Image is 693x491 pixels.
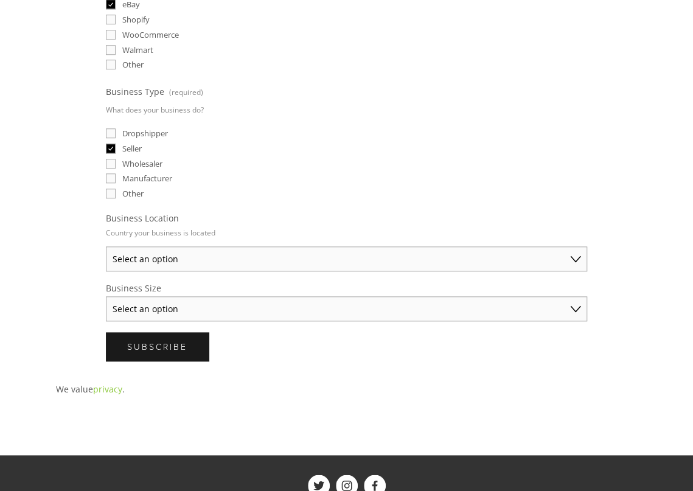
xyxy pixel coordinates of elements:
[106,86,164,97] span: Business Type
[106,189,116,198] input: Other
[122,158,162,169] span: Wholesaler
[106,144,116,153] input: Seller
[122,188,144,199] span: Other
[122,14,150,25] span: Shopify
[93,383,122,395] a: privacy
[106,282,161,294] span: Business Size
[106,246,587,271] select: Business Location
[106,159,116,169] input: Wholesaler
[122,128,168,139] span: Dropshipper
[106,45,116,55] input: Walmart
[106,173,116,183] input: Manufacturer
[122,44,153,55] span: Walmart
[106,128,116,138] input: Dropshipper
[106,212,179,224] span: Business Location
[106,296,587,321] select: Business Size
[106,101,204,119] p: What does your business do?
[106,15,116,24] input: Shopify
[127,341,187,352] span: Subscribe
[106,224,215,242] p: Country your business is located
[122,59,144,70] span: Other
[122,143,142,154] span: Seller
[122,29,179,40] span: WooCommerce
[106,30,116,40] input: WooCommerce
[106,332,209,361] button: SubscribeSubscribe
[56,381,638,397] p: We value .
[106,60,116,69] input: Other
[122,173,172,184] span: Manufacturer
[169,83,203,101] span: (required)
